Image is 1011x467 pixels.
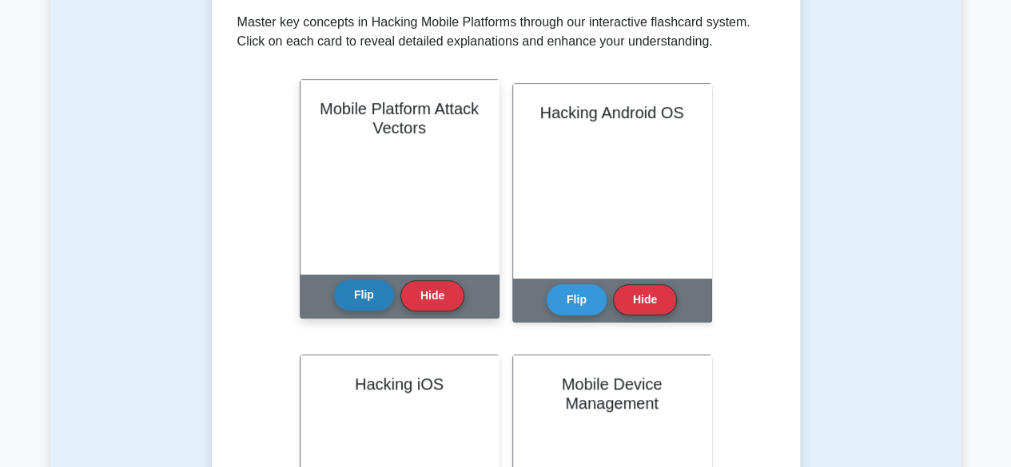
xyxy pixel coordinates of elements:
[320,374,480,394] h2: Hacking iOS
[400,280,464,311] button: Hide
[334,279,394,311] button: Flip
[320,99,480,137] h2: Mobile Platform Attack Vectors
[532,103,692,122] h2: Hacking Android OS
[532,374,692,413] h2: Mobile Device Management
[613,284,677,315] button: Hide
[237,13,774,51] p: Master key concepts in Hacking Mobile Platforms through our interactive flashcard system. Click o...
[547,284,607,315] button: Flip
